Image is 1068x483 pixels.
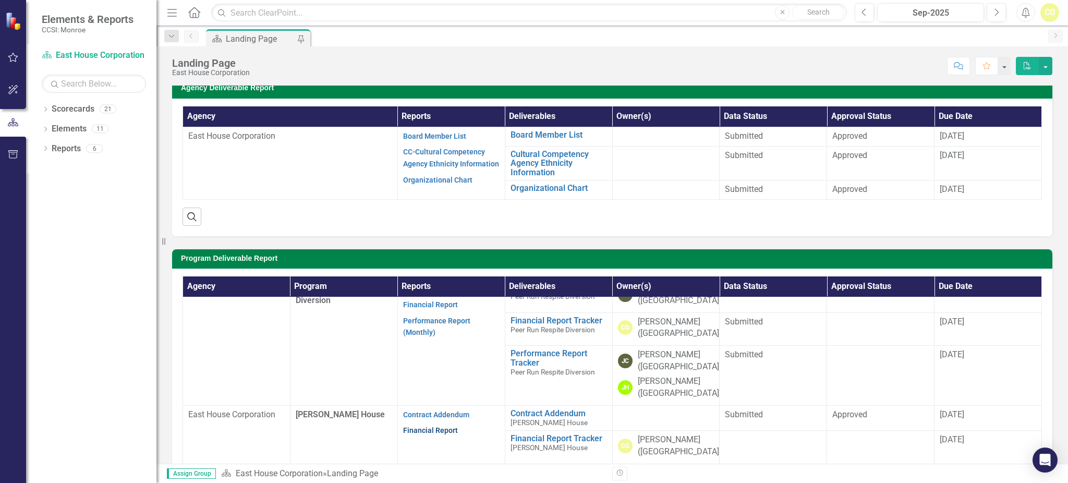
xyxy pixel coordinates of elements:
td: Double-Click to Edit [720,146,827,180]
span: [DATE] [940,184,964,194]
a: Performance Report (Monthly) [403,317,470,337]
a: Scorecards [52,103,94,115]
td: Double-Click to Edit [720,405,827,430]
span: [DATE] [940,150,964,160]
td: Double-Click to Edit [827,180,934,200]
a: Financial Report Tracker [511,316,607,325]
h3: Program Deliverable Report [181,255,1047,262]
img: ClearPoint Strategy [5,11,23,30]
div: [PERSON_NAME] ([GEOGRAPHIC_DATA]) [638,434,722,458]
span: [PERSON_NAME] House [296,409,385,419]
td: Double-Click to Edit [827,346,934,405]
span: Peer Run Respite Diversion [296,283,360,305]
div: JC [618,354,633,368]
span: [DATE] [940,317,964,327]
a: Financial Report Tracker [511,434,607,443]
div: CG [618,320,633,335]
div: [PERSON_NAME] ([GEOGRAPHIC_DATA]) [638,349,722,373]
span: Submitted [725,131,763,141]
td: Double-Click to Edit [934,346,1042,405]
span: [DATE] [940,131,964,141]
h3: Agency Deliverable Report [181,84,1047,92]
a: Cultural Competency Agency Ethnicity Information [511,150,607,177]
td: Double-Click to Edit [934,312,1042,346]
div: JH [618,380,633,395]
span: Search [807,8,830,16]
span: Approved [832,131,867,141]
span: [DATE] [940,349,964,359]
div: » [221,468,604,480]
button: Sep-2025 [877,3,984,22]
td: Double-Click to Edit [612,346,720,405]
span: Elements & Reports [42,13,133,26]
td: Double-Click to Edit [720,127,827,146]
div: 6 [86,144,103,153]
div: [PERSON_NAME] ([GEOGRAPHIC_DATA]) [638,376,722,400]
td: Double-Click to Edit Right Click for Context Menu [505,405,612,430]
div: CG [618,439,633,453]
a: Board Member List [403,132,466,140]
span: Approved [832,184,867,194]
span: Assign Group [167,468,216,479]
div: Landing Page [172,57,250,69]
span: Submitted [725,349,763,359]
div: Landing Page [226,32,295,45]
div: 11 [92,125,108,134]
p: East House Corporation [188,409,285,421]
td: Double-Click to Edit [720,430,827,464]
td: Double-Click to Edit Right Click for Context Menu [505,312,612,346]
td: Double-Click to Edit [720,312,827,346]
a: CC-Cultural Competency Agency Ethnicity Information [403,148,499,168]
span: Submitted [725,150,763,160]
span: Approved [832,150,867,160]
td: Double-Click to Edit Right Click for Context Menu [505,346,612,405]
a: Financial Report [403,426,458,434]
div: [PERSON_NAME] ([GEOGRAPHIC_DATA]) [638,316,722,340]
span: Approved [832,409,867,419]
span: Submitted [725,317,763,327]
a: East House Corporation [42,50,146,62]
div: Landing Page [327,468,378,478]
td: Double-Click to Edit Right Click for Context Menu [505,127,612,146]
td: Double-Click to Edit [720,180,827,200]
a: Elements [52,123,87,135]
button: CG [1040,3,1059,22]
div: East House Corporation [172,69,250,77]
input: Search Below... [42,75,146,93]
div: 21 [100,105,116,114]
span: Submitted [725,409,763,419]
span: Peer Run Respite Diversion [511,368,595,376]
a: East House Corporation [236,468,323,478]
a: Performance Report Tracker [511,349,607,367]
span: [DATE] [940,409,964,419]
td: Double-Click to Edit [827,430,934,464]
td: Double-Click to Edit [183,279,290,405]
span: [PERSON_NAME] House [511,443,588,452]
input: Search ClearPoint... [211,4,847,22]
button: Search [792,5,844,20]
td: Double-Click to Edit [612,312,720,346]
a: Organizational Chart [403,176,472,184]
span: Peer Run Respite Diversion [511,325,595,334]
p: East House Corporation [188,130,392,142]
td: Double-Click to Edit [827,405,934,430]
td: Double-Click to Edit Right Click for Context Menu [505,146,612,180]
a: Board Member List [511,130,607,140]
a: Contract Addendum [403,410,469,419]
a: Reports [52,143,81,155]
td: Double-Click to Edit [827,146,934,180]
small: CCSI: Monroe [42,26,133,34]
span: [PERSON_NAME] House [511,418,588,427]
a: Organizational Chart [511,184,607,193]
a: Contract Addendum [511,409,607,418]
td: Double-Click to Edit Right Click for Context Menu [505,180,612,200]
div: Sep-2025 [881,7,980,19]
span: [DATE] [940,434,964,444]
span: Submitted [725,184,763,194]
td: Double-Click to Edit Right Click for Context Menu [505,430,612,464]
td: Double-Click to Edit [827,312,934,346]
td: Double-Click to Edit [397,279,505,405]
td: Double-Click to Edit [827,127,934,146]
td: Double-Click to Edit [720,346,827,405]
